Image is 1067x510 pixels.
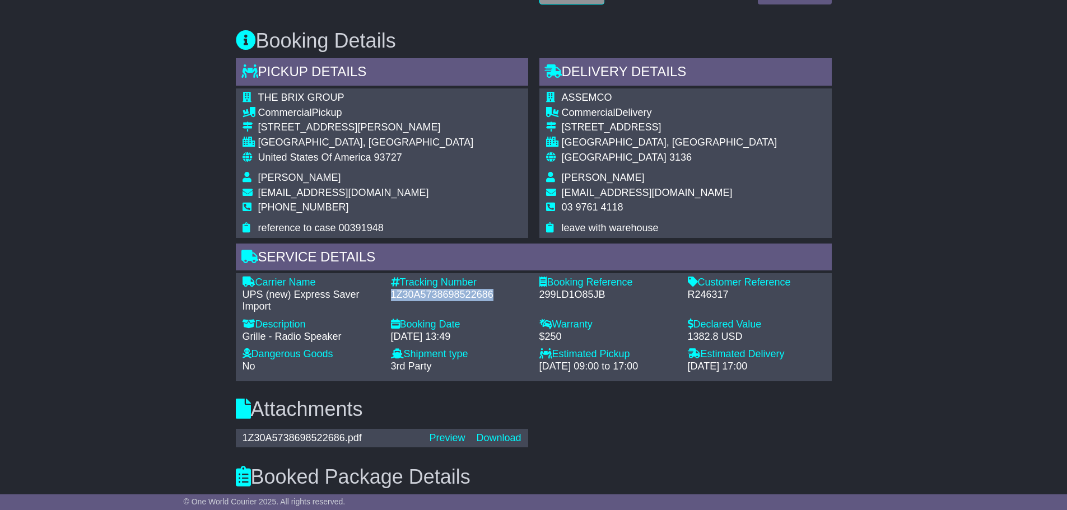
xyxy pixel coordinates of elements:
[391,361,432,372] span: 3rd Party
[391,319,528,331] div: Booking Date
[562,92,612,103] span: ASSEMCO
[391,348,528,361] div: Shipment type
[258,152,371,163] span: United States Of America
[258,107,312,118] span: Commercial
[243,277,380,289] div: Carrier Name
[539,331,677,343] div: $250
[243,348,380,361] div: Dangerous Goods
[562,107,777,119] div: Delivery
[391,331,528,343] div: [DATE] 13:49
[562,202,623,213] span: 03 9761 4118
[669,152,692,163] span: 3136
[688,348,825,361] div: Estimated Delivery
[258,202,349,213] span: [PHONE_NUMBER]
[562,107,616,118] span: Commercial
[688,331,825,343] div: 1382.8 USD
[688,319,825,331] div: Declared Value
[236,58,528,88] div: Pickup Details
[562,121,777,134] div: [STREET_ADDRESS]
[391,289,528,301] div: 1Z30A5738698522686
[258,222,384,233] span: reference to case 00391948
[562,187,733,198] span: [EMAIL_ADDRESS][DOMAIN_NAME]
[236,244,832,274] div: Service Details
[243,319,380,331] div: Description
[236,466,832,488] h3: Booked Package Details
[688,289,825,301] div: R246317
[562,137,777,149] div: [GEOGRAPHIC_DATA], [GEOGRAPHIC_DATA]
[236,398,832,420] h3: Attachments
[258,107,474,119] div: Pickup
[476,432,521,443] a: Download
[184,497,346,506] span: © One World Courier 2025. All rights reserved.
[258,172,341,183] span: [PERSON_NAME]
[539,58,832,88] div: Delivery Details
[688,277,825,289] div: Customer Reference
[258,121,474,134] div: [STREET_ADDRESS][PERSON_NAME]
[688,361,825,373] div: [DATE] 17:00
[237,432,424,445] div: 1Z30A5738698522686.pdf
[429,432,465,443] a: Preview
[236,30,832,52] h3: Booking Details
[539,348,677,361] div: Estimated Pickup
[243,361,255,372] span: No
[539,277,677,289] div: Booking Reference
[539,289,677,301] div: 299LD1O85JB
[562,172,645,183] span: [PERSON_NAME]
[391,277,528,289] div: Tracking Number
[243,331,380,343] div: Grille - Radio Speaker
[539,319,677,331] div: Warranty
[258,92,344,103] span: THE BRIX GROUP
[562,222,659,233] span: leave with warehouse
[258,137,474,149] div: [GEOGRAPHIC_DATA], [GEOGRAPHIC_DATA]
[258,187,429,198] span: [EMAIL_ADDRESS][DOMAIN_NAME]
[539,361,677,373] div: [DATE] 09:00 to 17:00
[243,289,380,313] div: UPS (new) Express Saver Import
[374,152,402,163] span: 93727
[562,152,667,163] span: [GEOGRAPHIC_DATA]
